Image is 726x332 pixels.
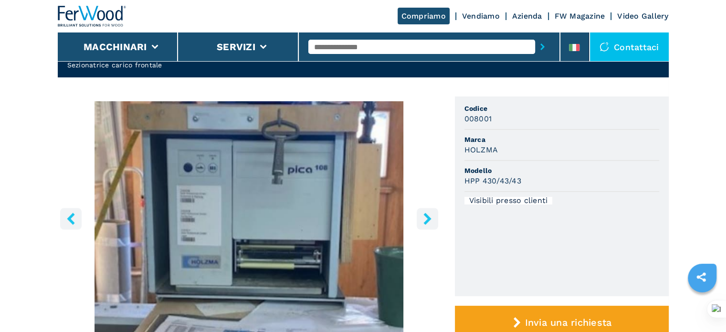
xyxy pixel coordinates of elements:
a: Vendiamo [462,11,500,21]
a: FW Magazine [555,11,605,21]
span: Modello [464,166,659,175]
h3: HPP 430/43/43 [464,175,521,186]
a: Compriamo [398,8,450,24]
span: Marca [464,135,659,144]
button: submit-button [535,36,550,58]
button: right-button [417,208,438,229]
iframe: Chat [685,289,719,325]
img: Ferwood [58,6,126,27]
span: Codice [464,104,659,113]
span: Invia una richiesta [525,317,611,328]
h3: HOLZMA [464,144,498,155]
button: left-button [60,208,82,229]
button: Servizi [217,41,255,53]
h3: 008001 [464,113,492,124]
a: Azienda [512,11,542,21]
img: Contattaci [600,42,609,52]
a: sharethis [689,265,713,289]
div: Visibili presso clienti [464,197,553,204]
a: Video Gallery [617,11,668,21]
div: Contattaci [590,32,669,61]
button: Macchinari [84,41,147,53]
h2: Sezionatrice carico frontale [67,60,227,70]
